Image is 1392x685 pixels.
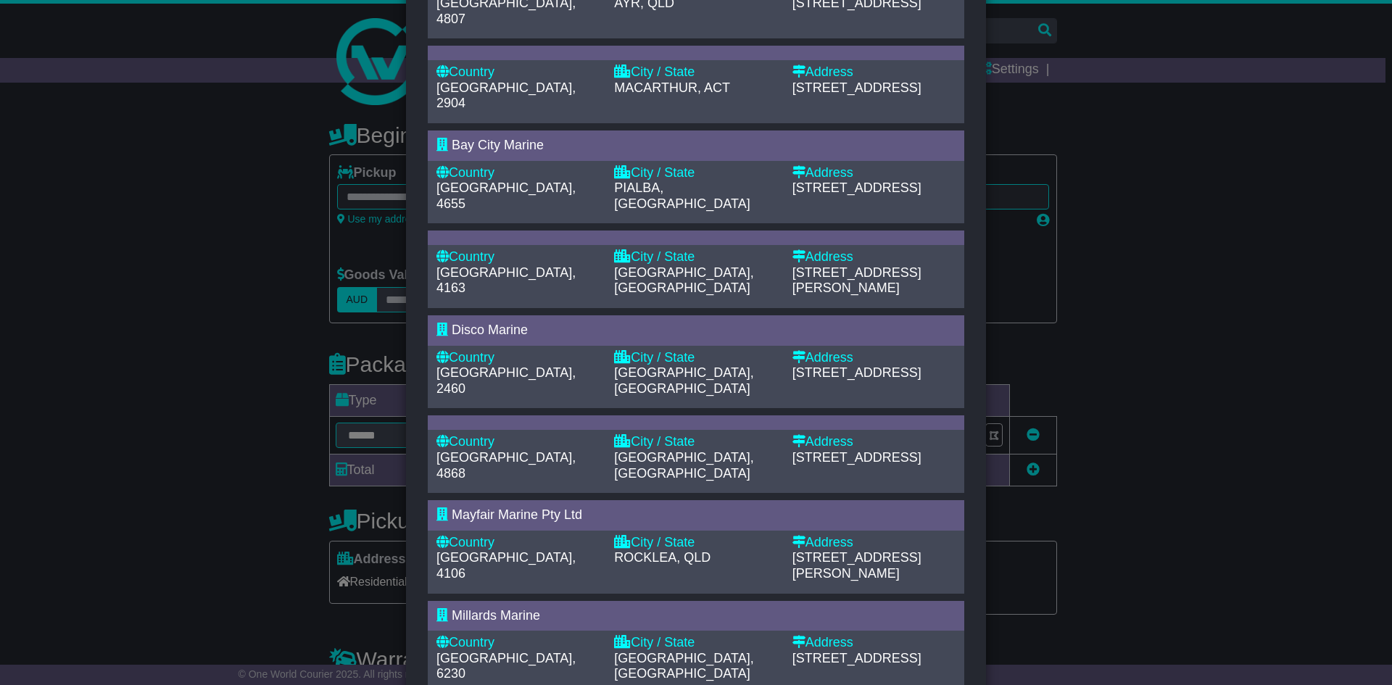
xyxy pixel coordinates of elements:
div: Country [436,165,600,181]
span: [GEOGRAPHIC_DATA], [GEOGRAPHIC_DATA] [614,450,753,481]
span: [GEOGRAPHIC_DATA], 4868 [436,450,576,481]
div: City / State [614,249,777,265]
div: Country [436,249,600,265]
div: Address [792,249,956,265]
div: City / State [614,635,777,651]
div: City / State [614,165,777,181]
div: Address [792,65,956,80]
span: Millards Marine [452,608,540,623]
div: City / State [614,535,777,551]
span: [GEOGRAPHIC_DATA], 2460 [436,365,576,396]
span: PIALBA, [GEOGRAPHIC_DATA] [614,180,750,211]
span: [GEOGRAPHIC_DATA], 4163 [436,265,576,296]
span: [GEOGRAPHIC_DATA], 4655 [436,180,576,211]
div: Country [436,350,600,366]
div: Address [792,165,956,181]
span: [STREET_ADDRESS][PERSON_NAME] [792,550,921,581]
span: [STREET_ADDRESS][PERSON_NAME] [792,265,921,296]
span: MACARTHUR, ACT [614,80,730,95]
div: Country [436,635,600,651]
span: [GEOGRAPHIC_DATA], [GEOGRAPHIC_DATA] [614,265,753,296]
span: [STREET_ADDRESS] [792,651,921,665]
div: Country [436,434,600,450]
span: Mayfair Marine Pty Ltd [452,507,582,522]
span: [GEOGRAPHIC_DATA], [GEOGRAPHIC_DATA] [614,365,753,396]
span: Disco Marine [452,323,528,337]
div: City / State [614,65,777,80]
div: Country [436,535,600,551]
div: Address [792,635,956,651]
span: [GEOGRAPHIC_DATA], [GEOGRAPHIC_DATA] [614,651,753,681]
span: [GEOGRAPHIC_DATA], 4106 [436,550,576,581]
div: Address [792,535,956,551]
span: Bay City Marine [452,138,544,152]
div: City / State [614,350,777,366]
div: Address [792,350,956,366]
span: [STREET_ADDRESS] [792,180,921,195]
span: [GEOGRAPHIC_DATA], 6230 [436,651,576,681]
div: Country [436,65,600,80]
span: [GEOGRAPHIC_DATA], 2904 [436,80,576,111]
div: Address [792,434,956,450]
div: City / State [614,434,777,450]
span: [STREET_ADDRESS] [792,365,921,380]
span: [STREET_ADDRESS] [792,450,921,465]
span: ROCKLEA, QLD [614,550,710,565]
span: [STREET_ADDRESS] [792,80,921,95]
